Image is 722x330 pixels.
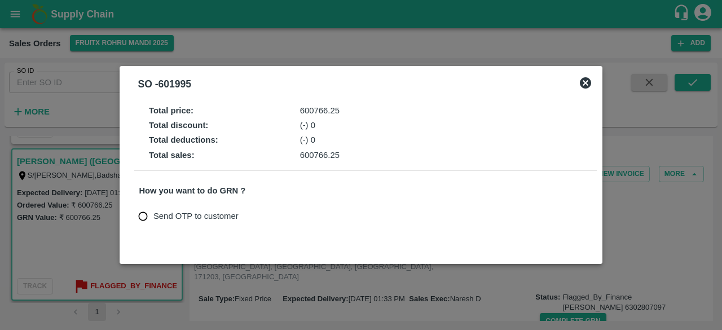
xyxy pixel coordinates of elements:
strong: Total discount : [149,121,208,130]
div: SO - 601995 [138,76,191,92]
span: (-) 0 [300,121,315,130]
span: 600766.25 [300,106,340,115]
strong: How you want to do GRN ? [139,186,245,195]
span: 600766.25 [300,151,340,160]
strong: Total deductions : [149,135,218,144]
span: (-) 0 [300,135,315,144]
strong: Total price : [149,106,193,115]
span: Send OTP to customer [153,210,239,222]
strong: Total sales : [149,151,195,160]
